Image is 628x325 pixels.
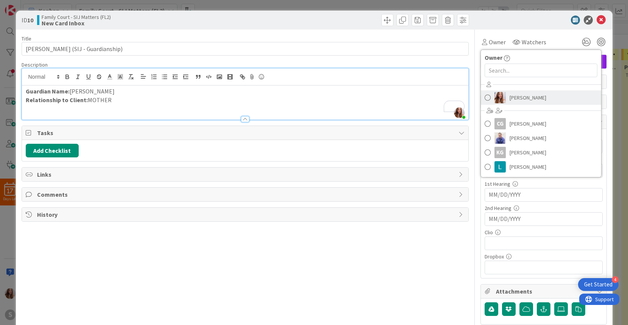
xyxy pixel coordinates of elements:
span: Owner [489,37,506,47]
input: Search... [485,64,597,77]
span: [PERSON_NAME] [510,147,546,158]
p: MOTHER [26,96,465,104]
input: type card name here... [22,42,469,56]
span: History [37,210,455,219]
a: AR[PERSON_NAME] [481,90,601,105]
input: MM/DD/YYYY [489,213,598,225]
span: Description [22,61,48,68]
img: B1YnMwu1FSM9zrZfCegyraFuZiAZqh3b.jpeg [454,107,465,118]
a: JG[PERSON_NAME] [481,131,601,145]
a: CG[PERSON_NAME] [481,117,601,131]
div: KG [494,147,506,158]
span: Links [37,170,455,179]
p: [PERSON_NAME] [26,87,465,96]
div: 1st Hearing [485,181,603,187]
button: Add Checklist [26,144,79,157]
label: Title [22,35,31,42]
span: Family Court - SIJ Matters (FL2) [42,14,111,20]
strong: Relationship to Client: [26,96,88,104]
span: Support [16,1,34,10]
span: [PERSON_NAME] [510,161,546,173]
span: [PERSON_NAME] [510,132,546,144]
input: MM/DD/YYYY [489,188,598,201]
span: ID [22,16,33,25]
div: To enrich screen reader interactions, please activate Accessibility in Grammarly extension settings [22,86,468,120]
span: [PERSON_NAME] [510,92,546,103]
div: Open Get Started checklist, remaining modules: 4 [578,278,619,291]
div: 2nd Hearing [485,205,603,211]
img: JG [494,132,506,144]
div: Clio [485,230,603,235]
div: Get Started [584,281,612,288]
img: AR [494,92,506,103]
a: KG[PERSON_NAME] [481,145,601,160]
b: New Card Inbox [42,20,111,26]
span: Owner [485,53,502,62]
span: Comments [37,190,455,199]
span: Tasks [37,128,455,137]
span: Watchers [522,37,546,47]
span: Attachments [496,287,593,296]
img: LS [494,161,506,173]
span: [PERSON_NAME] [510,118,546,129]
b: 10 [27,16,33,24]
strong: Guardian Name: [26,87,70,95]
div: 4 [612,276,619,283]
a: LS[PERSON_NAME] [481,160,601,174]
div: Dropbox [485,254,603,259]
div: CG [494,118,506,129]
